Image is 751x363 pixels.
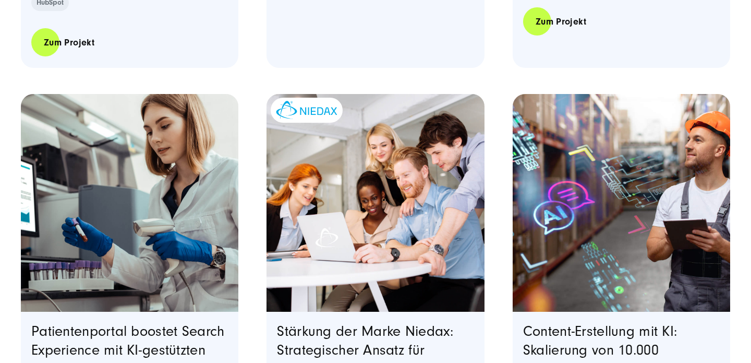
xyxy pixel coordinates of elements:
[19,91,240,313] img: Die Person im weißen Labormantel arbeitet in einem Labor und hält ein Röhrchen mit einer Probe in...
[513,94,730,312] img: Ein Lagerarbeiter mit weißem Shirt, grauer Latzhose und orangefarbenem Schutzhelm hält ein Tablet...
[267,94,484,312] a: Featured image: Fünf junge Berufstätige sitzen lächelnd um einen Laptop herum und arbeiten in ein...
[267,94,484,312] img: Fünf junge Berufstätige sitzen lächelnd um einen Laptop herum und arbeiten in einer modernen Büro...
[523,7,599,37] a: Zum Projekt
[513,94,730,312] a: Featured image: Ein Lagerarbeiter mit weißem Shirt, grauer Latzhose und orangefarbenem Schutzhelm...
[31,28,107,57] a: Zum Projekt
[276,101,337,119] img: Niedax Logo
[21,94,238,312] a: Featured image: Die Person im weißen Labormantel arbeitet in einem Labor und hält ein Röhrchen mi...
